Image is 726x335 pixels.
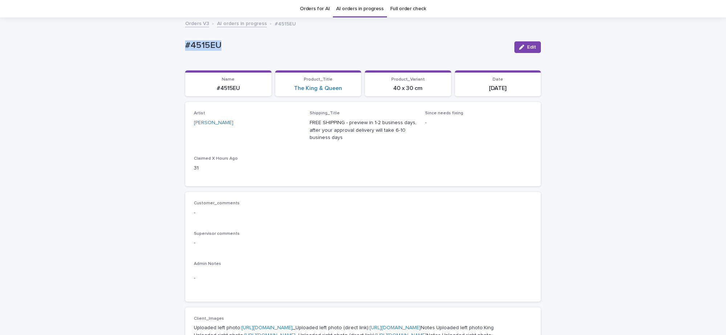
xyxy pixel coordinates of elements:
[194,164,301,172] p: 31
[189,85,267,92] p: #4515EU
[336,0,384,17] a: AI orders in progress
[370,325,421,330] a: [URL][DOMAIN_NAME]
[425,119,532,127] p: -
[194,239,532,247] p: -
[304,77,333,82] span: Product_Title
[527,45,536,50] span: Edit
[217,19,267,27] a: AI orders in progress
[425,111,463,115] span: Since needs fixing
[390,0,426,17] a: Full order check
[369,85,447,92] p: 40 x 30 cm
[194,119,233,127] a: [PERSON_NAME]
[194,316,224,321] span: Client_Images
[222,77,234,82] span: Name
[459,85,537,92] p: [DATE]
[391,77,425,82] span: Product_Variant
[185,19,209,27] a: Orders V3
[194,232,240,236] span: Supervisor comments
[310,119,417,142] p: FREE SHIPPING - preview in 1-2 business days, after your approval delivery will take 6-10 busines...
[241,325,293,330] a: [URL][DOMAIN_NAME]
[194,201,240,205] span: Customer_comments
[514,41,541,53] button: Edit
[194,262,221,266] span: Admin Notes
[194,156,238,161] span: Claimed X Hours Ago
[493,77,503,82] span: Date
[194,111,205,115] span: Artist
[294,85,342,92] a: The King & Queen
[185,40,509,51] p: #4515EU
[310,111,340,115] span: Shipping_Title
[194,274,532,282] p: -
[194,209,532,217] p: -
[300,0,330,17] a: Orders for AI
[275,19,296,27] p: #4515EU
